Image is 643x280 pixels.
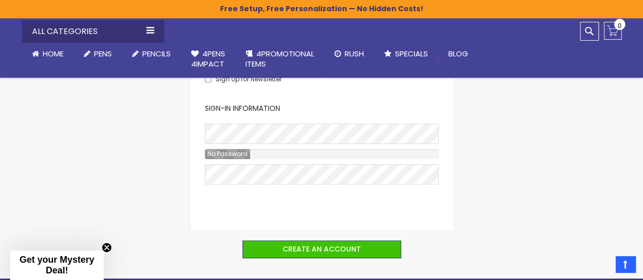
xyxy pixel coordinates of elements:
[19,255,94,275] span: Get your Mystery Deal!
[122,43,181,65] a: Pencils
[205,149,250,159] div: Password Strength:
[102,242,112,253] button: Close teaser
[205,149,250,158] span: No Password
[604,22,622,40] a: 0
[345,48,364,59] span: Rush
[22,43,74,65] a: Home
[22,20,164,43] div: All Categories
[283,244,361,254] span: Create an Account
[559,253,643,280] iframe: Google Customer Reviews
[94,48,112,59] span: Pens
[142,48,171,59] span: Pencils
[181,43,235,76] a: 4Pens4impact
[43,48,64,59] span: Home
[235,43,324,76] a: 4PROMOTIONALITEMS
[438,43,478,65] a: Blog
[324,43,374,65] a: Rush
[246,48,314,69] span: 4PROMOTIONAL ITEMS
[374,43,438,65] a: Specials
[205,103,280,113] span: Sign-in Information
[10,251,104,280] div: Get your Mystery Deal!Close teaser
[448,48,468,59] span: Blog
[242,240,401,258] button: Create an Account
[191,48,225,69] span: 4Pens 4impact
[216,75,282,83] span: Sign Up for Newsletter
[618,21,622,30] span: 0
[74,43,122,65] a: Pens
[395,48,428,59] span: Specials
